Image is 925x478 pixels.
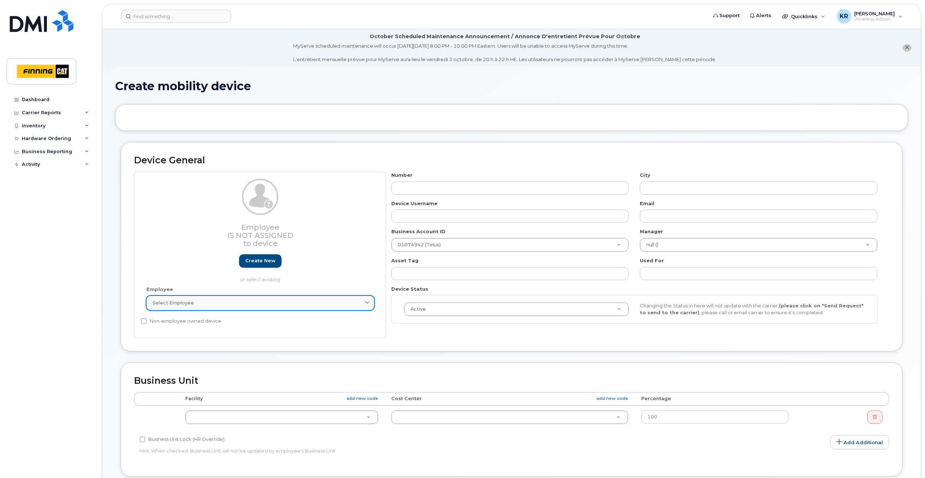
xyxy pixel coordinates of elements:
label: Device Username [391,200,437,207]
label: Manager [640,228,663,235]
input: Business Unit Lock (HR Override) [140,437,145,442]
label: Device Status [391,286,428,292]
label: Used For [640,257,664,264]
th: Cost Center [385,392,634,405]
span: Active [406,306,426,312]
span: 01074942 (Telus) [393,242,441,248]
label: Employee [146,286,173,293]
a: Active [404,303,629,316]
label: Email [640,200,654,207]
span: Is not assigned [227,231,293,240]
a: null () [640,238,877,251]
label: Business Unit Lock (HR Override) [140,435,225,444]
span: to device [243,239,278,248]
label: Asset Tag [391,257,419,264]
button: close notification [902,44,912,52]
th: Facility [179,392,385,405]
a: 01074942 (Telus) [392,238,629,251]
h3: Employee [146,223,374,247]
strong: (please click on "Send Request" to send to the carrier) [640,303,864,315]
h2: Device General [134,155,889,166]
div: Changing the Status in here will not update with the carrier, , please call or email carrier to e... [634,302,870,316]
p: Hint: When checked, Business Unit will not be updated by employee's Business Unit [140,447,631,454]
a: Add Additional [830,435,889,450]
label: Non-employee owned device [141,317,221,326]
h1: Create mobility device [115,80,908,92]
iframe: Messenger Launcher [893,446,920,473]
label: Number [391,172,412,179]
label: City [640,172,650,179]
th: Percentage [635,392,795,405]
a: add new code [597,395,628,402]
div: MyServe scheduled maintenance will occur [DATE][DATE] 8:00 PM - 10:00 PM Eastern. Users will be u... [293,43,716,63]
a: add new code [347,395,378,402]
a: Create new [239,254,282,268]
p: or select existing [146,276,374,283]
a: Select employee [146,296,374,310]
span: null () [642,242,658,248]
h2: Business Unit [134,376,889,386]
input: Non-employee owned device [141,318,147,324]
div: October Scheduled Maintenance Announcement / Annonce D'entretient Prévue Pour Octobre [369,33,640,40]
label: Business Account ID [391,228,445,235]
span: Select employee [153,299,194,306]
